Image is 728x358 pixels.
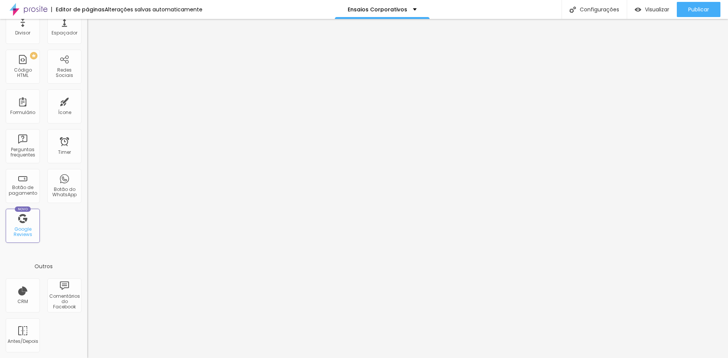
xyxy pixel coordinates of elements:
[17,299,28,304] div: CRM
[635,6,641,13] img: view-1.svg
[688,6,709,13] span: Publicar
[8,185,38,196] div: Botão de pagamento
[15,206,31,212] div: Novo
[348,7,407,12] p: Ensaios Corporativos
[645,6,669,13] span: Visualizar
[8,227,38,238] div: Google Reviews
[627,2,677,17] button: Visualizar
[49,67,79,78] div: Redes Sociais
[570,6,576,13] img: Icone
[49,187,79,198] div: Botão do WhatsApp
[52,30,77,36] div: Espaçador
[49,294,79,310] div: Comentários do Facebook
[51,7,105,12] div: Editor de páginas
[8,67,38,78] div: Código HTML
[15,30,30,36] div: Divisor
[87,19,728,358] iframe: Editor
[58,150,71,155] div: Timer
[105,7,202,12] div: Alterações salvas automaticamente
[8,339,38,344] div: Antes/Depois
[58,110,71,115] div: Ícone
[677,2,720,17] button: Publicar
[8,147,38,158] div: Perguntas frequentes
[10,110,35,115] div: Formulário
